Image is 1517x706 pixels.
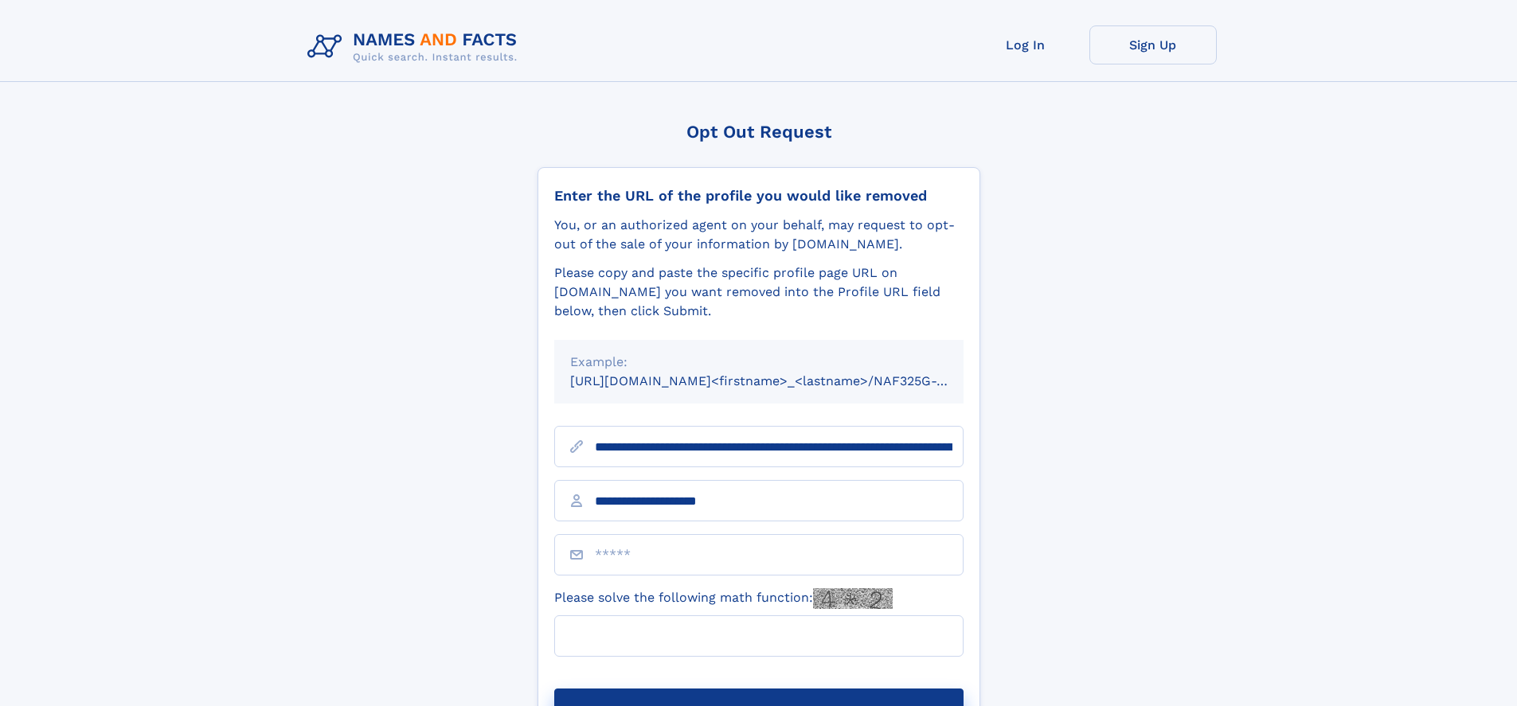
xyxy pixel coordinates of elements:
[554,216,964,254] div: You, or an authorized agent on your behalf, may request to opt-out of the sale of your informatio...
[301,25,530,68] img: Logo Names and Facts
[554,588,893,609] label: Please solve the following math function:
[554,187,964,205] div: Enter the URL of the profile you would like removed
[554,263,964,321] div: Please copy and paste the specific profile page URL on [DOMAIN_NAME] you want removed into the Pr...
[538,122,980,142] div: Opt Out Request
[962,25,1089,64] a: Log In
[1089,25,1217,64] a: Sign Up
[570,373,994,388] small: [URL][DOMAIN_NAME]<firstname>_<lastname>/NAF325G-xxxxxxxx
[570,353,948,372] div: Example:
